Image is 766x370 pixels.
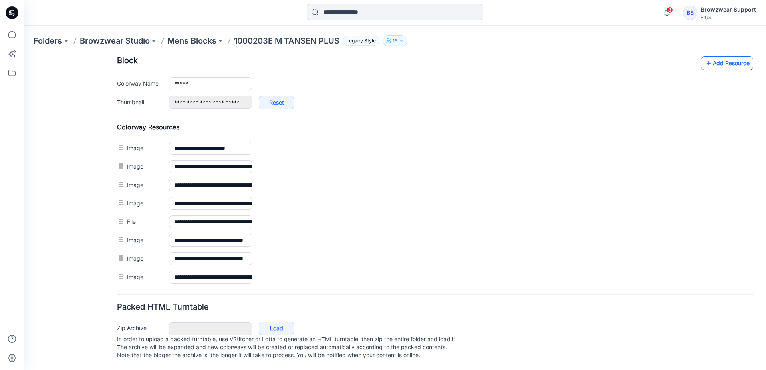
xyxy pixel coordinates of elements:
label: Zip Archive [93,267,137,276]
a: Browzwear Studio [80,35,150,46]
label: Image [103,198,137,207]
label: Image [103,124,137,133]
a: Reset [235,40,270,53]
label: Image [103,216,137,225]
span: Legacy Style [343,36,379,46]
p: 15 [393,36,397,45]
div: Browzwear Support [701,5,756,14]
div: FIGS [701,14,756,20]
h4: Colorway Resources [93,67,729,75]
label: File [103,161,137,170]
span: 8 [667,7,673,13]
a: Mens Blocks [167,35,216,46]
label: Image [103,143,137,151]
button: Legacy Style [339,35,379,46]
label: Colorway Name [93,23,137,32]
label: Image [103,87,137,96]
a: Add Resource [677,0,729,14]
label: Image [103,106,137,115]
a: Load [235,265,270,279]
h4: Packed HTML Turntable [93,247,729,255]
p: 1000203E M TANSEN PLUS [234,35,339,46]
p: In order to upload a packed turntable, use VStitcher or Lotta to generate an HTML turntable, then... [93,279,729,303]
div: BS [683,6,697,20]
a: Folders [34,35,62,46]
iframe: edit-style [24,56,766,370]
label: Image [103,179,137,188]
label: Thumbnail [93,41,137,50]
button: 15 [383,35,407,46]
